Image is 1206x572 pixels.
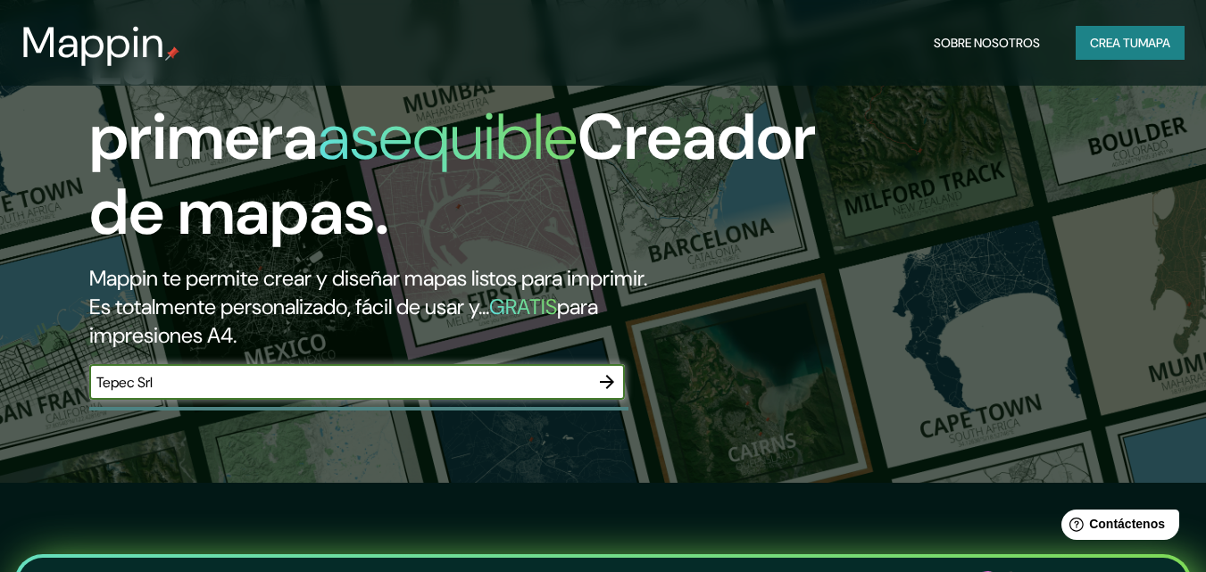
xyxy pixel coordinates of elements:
font: Sobre nosotros [934,35,1040,51]
font: Creador de mapas. [89,95,816,253]
font: Crea tu [1090,35,1138,51]
iframe: Lanzador de widgets de ayuda [1047,502,1186,552]
font: mapa [1138,35,1170,51]
font: Mappin [21,14,165,70]
font: GRATIS [489,293,557,320]
font: asequible [318,95,578,178]
font: para impresiones A4. [89,293,598,349]
font: Mappin te permite crear y diseñar mapas listos para imprimir. [89,264,647,292]
button: Sobre nosotros [927,26,1047,60]
font: La primera [89,21,318,178]
input: Elige tu lugar favorito [89,372,589,393]
button: Crea tumapa [1076,26,1185,60]
font: Es totalmente personalizado, fácil de usar y... [89,293,489,320]
img: pin de mapeo [165,46,179,61]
